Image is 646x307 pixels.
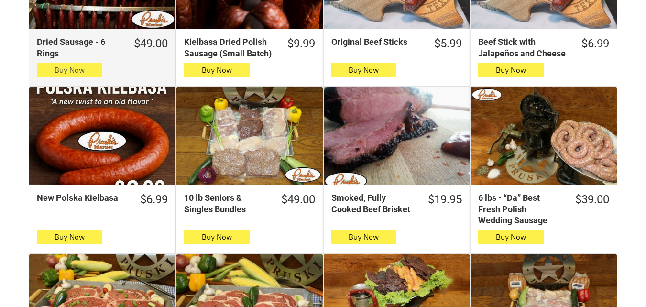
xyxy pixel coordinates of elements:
[331,63,397,77] button: Buy Now
[478,230,544,244] button: Buy Now
[55,66,85,75] span: Buy Now
[471,36,617,59] a: $6.99Beef Stick with Jalapeños and Cheese
[471,87,617,185] a: 6 lbs - “Da” Best Fresh Polish Wedding Sausage
[478,63,544,77] button: Buy Now
[184,230,250,244] button: Buy Now
[349,232,379,241] span: Buy Now
[324,87,470,185] a: Smoked, Fully Cooked Beef Brisket
[478,192,562,226] div: 6 lbs - “Da” Best Fresh Polish Wedding Sausage
[29,87,175,185] a: New Polska Kielbasa
[331,192,415,215] div: Smoked, Fully Cooked Beef Brisket
[37,192,127,203] div: New Polska Kielbasa
[55,232,85,241] span: Buy Now
[331,36,421,47] div: Original Beef Sticks
[176,87,323,185] a: 10 lb Seniors &amp; Singles Bundles
[331,230,397,244] button: Buy Now
[29,192,175,207] a: $6.99New Polska Kielbasa
[349,66,379,75] span: Buy Now
[184,36,274,59] div: Kielbasa Dried Polish Sausage (Small Batch)
[575,192,609,207] div: $39.00
[496,232,526,241] span: Buy Now
[202,232,232,241] span: Buy Now
[176,36,323,59] a: $9.99Kielbasa Dried Polish Sausage (Small Batch)
[176,192,323,215] a: $49.0010 lb Seniors & Singles Bundles
[324,192,470,215] a: $19.95Smoked, Fully Cooked Beef Brisket
[287,36,315,51] div: $9.99
[37,230,102,244] button: Buy Now
[37,63,102,77] button: Buy Now
[281,192,315,207] div: $49.00
[184,63,250,77] button: Buy Now
[184,192,268,215] div: 10 lb Seniors & Singles Bundles
[29,36,175,59] a: $49.00Dried Sausage - 6 Rings
[202,66,232,75] span: Buy Now
[37,36,120,59] div: Dried Sausage - 6 Rings
[134,36,168,51] div: $49.00
[581,36,609,51] div: $6.99
[496,66,526,75] span: Buy Now
[428,192,462,207] div: $19.95
[471,192,617,226] a: $39.006 lbs - “Da” Best Fresh Polish Wedding Sausage
[478,36,568,59] div: Beef Stick with Jalapeños and Cheese
[324,36,470,51] a: $5.99Original Beef Sticks
[140,192,168,207] div: $6.99
[434,36,462,51] div: $5.99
